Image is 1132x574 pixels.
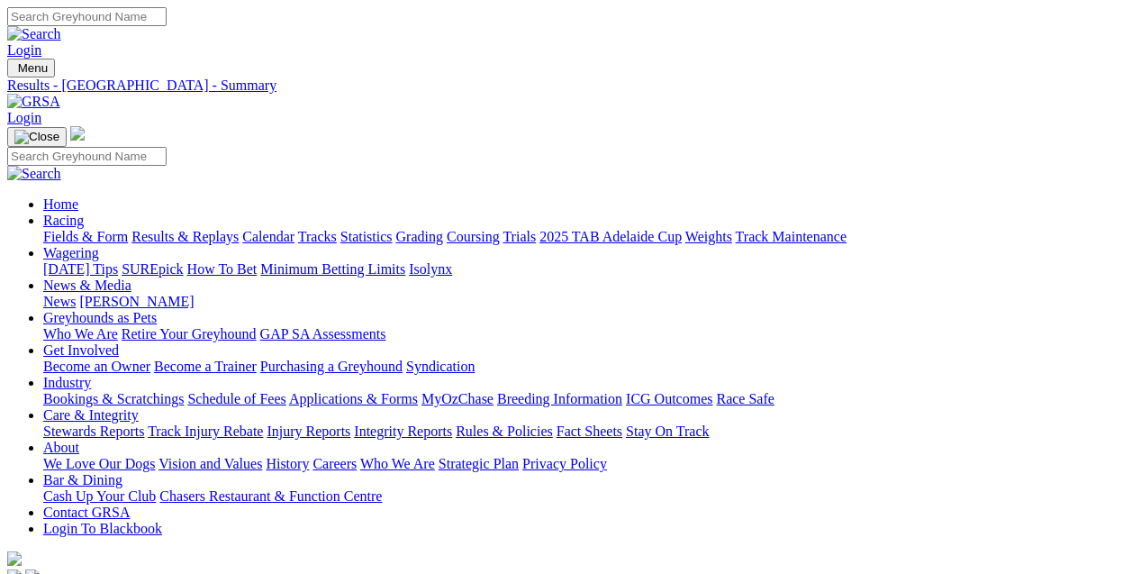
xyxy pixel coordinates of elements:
div: Industry [43,391,1125,407]
a: Greyhounds as Pets [43,310,157,325]
span: Menu [18,61,48,75]
a: Fields & Form [43,229,128,244]
a: History [266,456,309,471]
button: Toggle navigation [7,59,55,77]
a: Who We Are [360,456,435,471]
div: Racing [43,229,1125,245]
a: Careers [312,456,357,471]
a: Purchasing a Greyhound [260,359,403,374]
a: Applications & Forms [289,391,418,406]
a: Login To Blackbook [43,521,162,536]
a: How To Bet [187,261,258,277]
a: Track Injury Rebate [148,424,263,439]
a: Statistics [340,229,393,244]
a: Calendar [242,229,294,244]
a: Isolynx [409,261,452,277]
a: Coursing [447,229,500,244]
a: Become an Owner [43,359,150,374]
a: Injury Reports [267,424,350,439]
a: [DATE] Tips [43,261,118,277]
a: 2025 TAB Adelaide Cup [539,229,682,244]
a: Who We Are [43,326,118,342]
a: Race Safe [716,391,774,406]
a: Minimum Betting Limits [260,261,405,277]
a: News & Media [43,278,131,293]
img: logo-grsa-white.png [7,551,22,566]
a: News [43,294,76,309]
div: Wagering [43,261,1125,278]
a: Cash Up Your Club [43,488,156,504]
a: Racing [43,213,84,228]
img: Close [14,130,59,144]
img: Search [7,166,61,182]
img: logo-grsa-white.png [70,126,85,141]
a: Chasers Restaurant & Function Centre [159,488,382,504]
a: [PERSON_NAME] [79,294,194,309]
div: About [43,456,1125,472]
a: Rules & Policies [456,424,553,439]
input: Search [7,7,167,26]
button: Toggle navigation [7,127,67,147]
a: Wagering [43,245,99,260]
div: Get Involved [43,359,1125,375]
a: Grading [396,229,443,244]
a: ICG Outcomes [626,391,712,406]
a: Stay On Track [626,424,709,439]
a: GAP SA Assessments [260,326,386,342]
a: SUREpick [122,261,183,277]
a: Schedule of Fees [187,391,285,406]
div: Greyhounds as Pets [43,326,1125,342]
a: About [43,440,79,455]
a: Care & Integrity [43,407,139,423]
a: Breeding Information [497,391,622,406]
div: News & Media [43,294,1125,310]
img: GRSA [7,94,60,110]
img: Search [7,26,61,42]
a: Strategic Plan [439,456,519,471]
a: Tracks [298,229,337,244]
a: Contact GRSA [43,505,130,520]
div: Care & Integrity [43,424,1125,440]
input: Search [7,147,167,166]
a: Login [7,110,41,125]
a: Trials [503,229,536,244]
a: Integrity Reports [354,424,452,439]
a: Results - [GEOGRAPHIC_DATA] - Summary [7,77,1125,94]
a: Industry [43,375,91,390]
a: Bar & Dining [43,472,122,487]
div: Bar & Dining [43,488,1125,505]
a: Syndication [406,359,475,374]
a: Stewards Reports [43,424,144,439]
a: Login [7,42,41,58]
a: We Love Our Dogs [43,456,155,471]
a: Bookings & Scratchings [43,391,184,406]
a: Privacy Policy [522,456,607,471]
a: MyOzChase [421,391,494,406]
a: Track Maintenance [736,229,847,244]
a: Vision and Values [158,456,262,471]
a: Fact Sheets [557,424,622,439]
a: Become a Trainer [154,359,257,374]
a: Weights [685,229,732,244]
a: Results & Replays [131,229,239,244]
a: Get Involved [43,342,119,358]
a: Home [43,196,78,212]
a: Retire Your Greyhound [122,326,257,342]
